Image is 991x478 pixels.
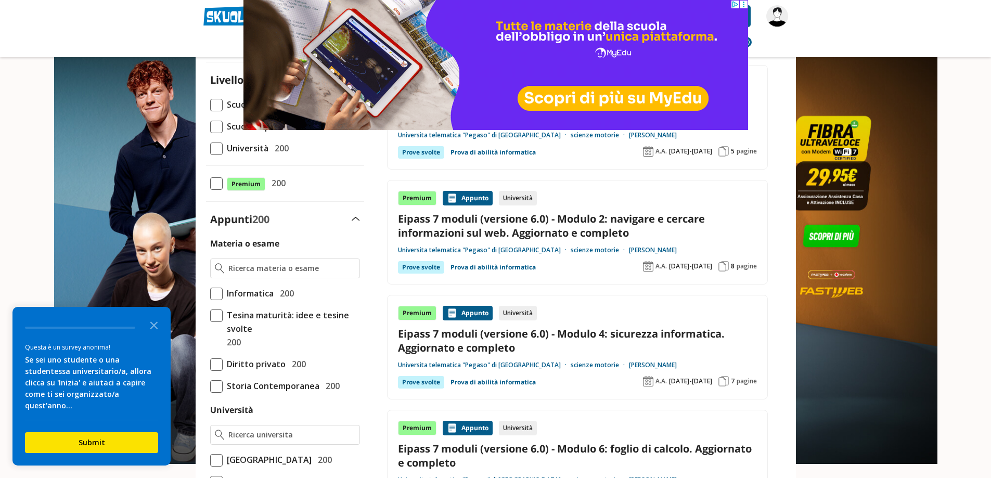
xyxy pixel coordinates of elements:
div: Prove svolte [398,376,444,389]
span: 200 [288,357,306,371]
span: 200 [271,141,289,155]
span: 7 [731,377,735,385]
a: Prova di abilità informatica [451,376,536,389]
label: Materia o esame [210,238,279,249]
span: 200 [321,379,340,393]
span: 200 [223,335,241,349]
a: scienze motorie [571,246,629,254]
a: Prova di abilità informatica [451,261,536,274]
img: Ricerca materia o esame [215,263,225,274]
div: Se sei uno studente o una studentessa universitario/a, allora clicca su 'Inizia' e aiutaci a capi... [25,354,158,411]
a: Universita telematica "Pegaso" di [GEOGRAPHIC_DATA] [398,131,571,139]
div: Premium [398,306,436,320]
img: Ricerca universita [215,430,225,440]
span: A.A. [655,262,667,270]
img: Anno accademico [643,261,653,272]
a: Universita telematica "Pegaso" di [GEOGRAPHIC_DATA] [398,361,571,369]
img: Pagine [718,261,729,272]
span: Scuola Media [223,98,279,111]
a: [PERSON_NAME] [629,131,677,139]
span: [DATE]-[DATE] [669,377,712,385]
img: Appunti contenuto [447,423,457,433]
a: Universita telematica "Pegaso" di [GEOGRAPHIC_DATA] [398,246,571,254]
label: Livello [210,73,243,87]
div: Prove svolte [398,261,444,274]
a: Eipass 7 moduli (versione 6.0) - Modulo 6: foglio di calcolo. Aggiornato e completo [398,442,757,470]
img: Pagine [718,376,729,386]
img: Anno accademico [643,146,653,157]
span: [DATE]-[DATE] [669,262,712,270]
a: scienze motorie [571,131,629,139]
a: Eipass 7 moduli (versione 6.0) - Modulo 4: sicurezza informatica. Aggiornato e completo [398,327,757,355]
span: Diritto privato [223,357,286,371]
button: Close the survey [144,314,164,335]
span: A.A. [655,147,667,156]
span: 200 [252,212,269,226]
a: Eipass 7 moduli (versione 6.0) - Modulo 2: navigare e cercare informazioni sul web. Aggiornato e ... [398,212,757,240]
img: Anno accademico [643,376,653,386]
div: Università [499,421,537,435]
div: Università [499,306,537,320]
div: Prove svolte [398,146,444,159]
div: Premium [398,191,436,205]
span: Università [223,141,268,155]
img: Apri e chiudi sezione [352,217,360,221]
div: Università [499,191,537,205]
span: A.A. [655,377,667,385]
span: pagine [737,147,757,156]
span: pagine [737,377,757,385]
span: 200 [276,287,294,300]
span: Premium [227,177,265,191]
div: Premium [398,421,436,435]
img: Appunti contenuto [447,308,457,318]
span: Scuola Superiore [223,120,295,133]
span: Informatica [223,287,274,300]
div: Questa è un survey anonima! [25,342,158,352]
img: Appunti contenuto [447,193,457,203]
span: [GEOGRAPHIC_DATA] [223,453,312,467]
span: 8 [731,262,735,270]
a: Prova di abilità informatica [451,146,536,159]
label: Appunti [210,212,269,226]
span: Storia Contemporanea [223,379,319,393]
label: Università [210,404,253,416]
a: [PERSON_NAME] [629,246,677,254]
div: Appunto [443,306,493,320]
input: Ricerca materia o esame [228,263,355,274]
img: garganol [766,5,788,27]
div: Survey [12,307,171,466]
span: 200 [267,176,286,190]
span: Tesina maturità: idee e tesine svolte [223,308,360,335]
a: [PERSON_NAME] [629,361,677,369]
span: 200 [314,453,332,467]
img: Pagine [718,146,729,157]
a: scienze motorie [571,361,629,369]
span: [DATE]-[DATE] [669,147,712,156]
span: pagine [737,262,757,270]
span: 5 [731,147,735,156]
div: Appunto [443,191,493,205]
div: Appunto [443,421,493,435]
input: Ricerca universita [228,430,355,440]
button: Submit [25,432,158,453]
